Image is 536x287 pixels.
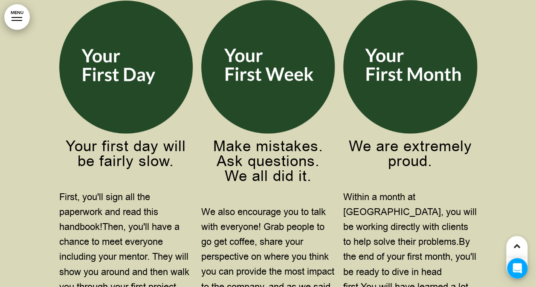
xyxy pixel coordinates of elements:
div: Open Intercom Messenger [507,258,527,278]
span: Your first day will be fairly slow. [66,136,186,171]
span: Make mistakes. Ask questions. We all did it. [213,136,323,186]
img: 1628745771273.png [59,0,193,134]
span: We are extremely proud. [348,136,472,171]
a: MENU [4,4,30,30]
span: First, you'll sign all the paperwork and read this handbook! [59,190,158,233]
span: Within a month at [GEOGRAPHIC_DATA], you will be working directly with clients to help solve thei... [343,190,477,248]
